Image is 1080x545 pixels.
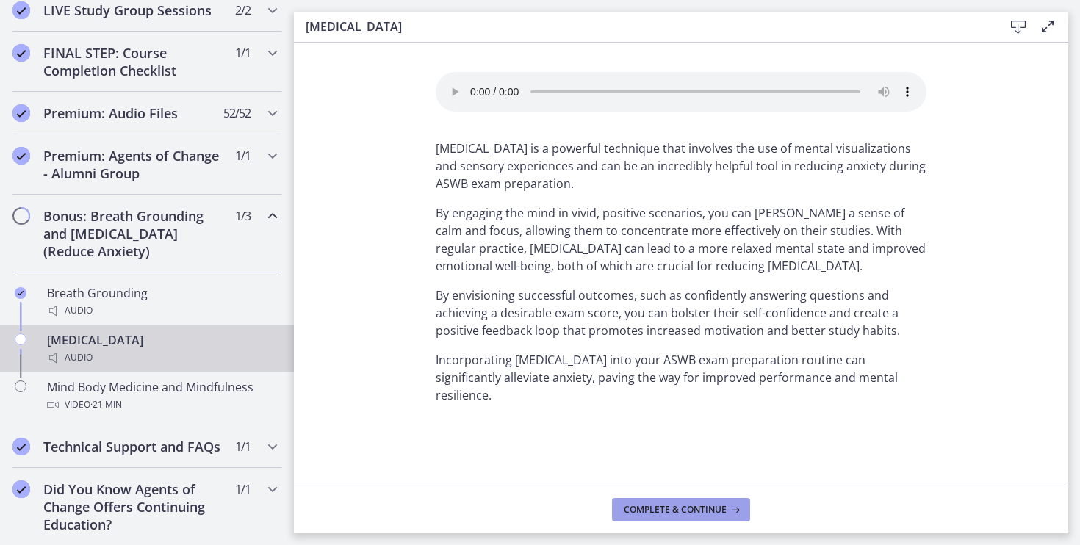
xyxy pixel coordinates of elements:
div: [MEDICAL_DATA] [47,331,276,367]
i: Completed [12,104,30,122]
div: Breath Grounding [47,284,276,320]
h2: Bonus: Breath Grounding and [MEDICAL_DATA] (Reduce Anxiety) [43,207,223,260]
span: 2 / 2 [235,1,251,19]
div: Audio [47,302,276,320]
p: By engaging the mind in vivid, positive scenarios, you can [PERSON_NAME] a sense of calm and focu... [436,204,926,275]
i: Completed [15,287,26,299]
i: Completed [12,147,30,165]
div: Mind Body Medicine and Mindfulness [47,378,276,414]
div: Audio [47,349,276,367]
h2: LIVE Study Group Sessions [43,1,223,19]
span: 1 / 3 [235,207,251,225]
span: 1 / 1 [235,44,251,62]
p: [MEDICAL_DATA] is a powerful technique that involves the use of mental visualizations and sensory... [436,140,926,192]
span: 1 / 1 [235,147,251,165]
i: Completed [12,44,30,62]
i: Completed [12,1,30,19]
i: Completed [12,480,30,498]
h2: Premium: Agents of Change - Alumni Group [43,147,223,182]
span: 1 / 1 [235,438,251,455]
p: Incorporating [MEDICAL_DATA] into your ASWB exam preparation routine can significantly alleviate ... [436,351,926,404]
span: 1 / 1 [235,480,251,498]
span: · 21 min [90,396,122,414]
span: 52 / 52 [223,104,251,122]
span: Complete & continue [624,504,727,516]
h2: FINAL STEP: Course Completion Checklist [43,44,223,79]
button: Complete & continue [612,498,750,521]
h2: Did You Know Agents of Change Offers Continuing Education? [43,480,223,533]
h3: [MEDICAL_DATA] [306,18,980,35]
p: By envisioning successful outcomes, such as confidently answering questions and achieving a desir... [436,286,926,339]
h2: Technical Support and FAQs [43,438,223,455]
i: Completed [12,438,30,455]
div: Video [47,396,276,414]
h2: Premium: Audio Files [43,104,223,122]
